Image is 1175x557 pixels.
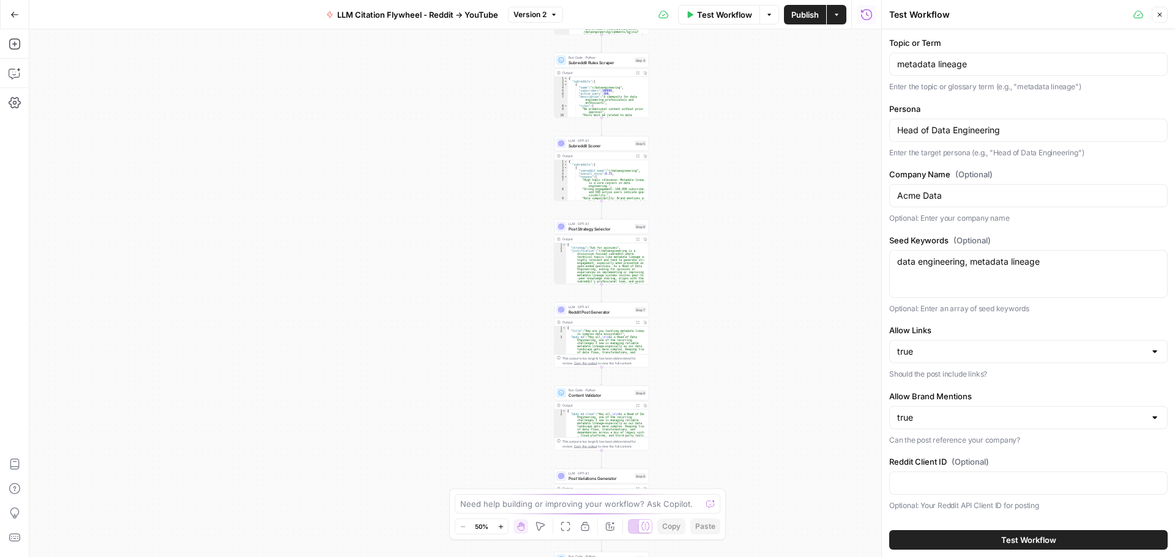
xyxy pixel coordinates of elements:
[889,168,1168,180] label: Company Name
[897,256,1160,268] textarea: data engineering, metadata lineage
[952,456,989,468] span: (Optional)
[897,411,1145,424] input: true
[969,522,1006,534] span: (Optional)
[889,390,1168,402] label: Allow Brand Mentions
[690,518,720,534] button: Paste
[662,521,681,532] span: Copy
[889,522,1168,534] label: Reddit Client Secret
[657,518,685,534] button: Copy
[475,522,488,531] span: 50%
[897,124,1160,136] input: Head of Data Engineering
[1001,534,1056,546] span: Test Workflow
[889,212,1168,224] p: Optional: Enter your company name
[897,190,1160,202] input: Acme Data
[897,345,1145,358] input: true
[889,81,1168,93] p: Enter the topic or glossary term (e.g., "metadata lineage")
[889,500,1168,512] p: Optional: Your Reddit API Client ID for posting
[889,234,1168,246] label: Seed Keywords
[889,37,1168,49] label: Topic or Term
[889,456,1168,468] label: Reddit Client ID
[953,234,991,246] span: (Optional)
[889,368,1168,380] p: Should the post include links?
[897,58,1160,70] input: metadata lineage
[889,103,1168,115] label: Persona
[889,530,1168,550] button: Test Workflow
[695,521,715,532] span: Paste
[955,168,993,180] span: (Optional)
[889,434,1168,446] p: Can the post reference your company?
[889,147,1168,159] p: Enter the target persona (e.g., "Head of Data Engineering")
[889,303,1168,315] p: Optional: Enter an array of seed keywords
[889,324,1168,336] label: Allow Links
